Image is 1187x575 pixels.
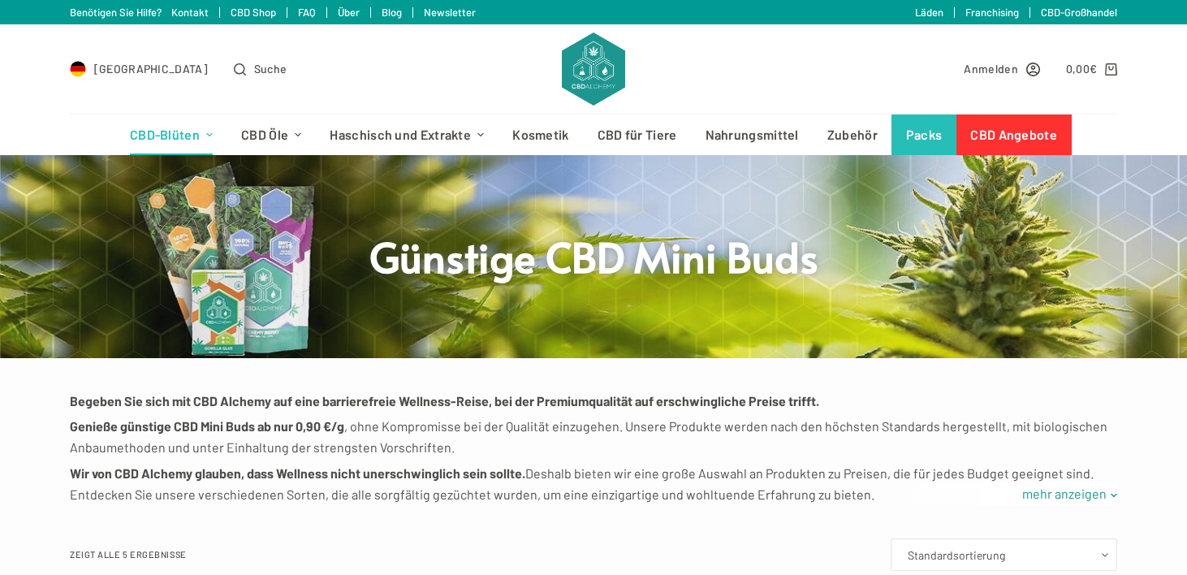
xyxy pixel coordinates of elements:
span: [GEOGRAPHIC_DATA] [94,59,208,78]
a: Select Country [70,59,208,78]
button: Open search form [234,59,287,78]
a: Läden [915,6,943,19]
p: , ohne Kompromisse bei der Qualität einzugehen. Unsere Produkte werden nach den höchsten Standard... [70,416,1117,459]
a: Nahrungsmittel [691,115,813,155]
a: Zubehör [813,115,891,155]
a: Blog [382,6,402,19]
h1: Günstige CBD Mini Buds [289,230,898,283]
a: Anmelden [964,59,1039,78]
img: DE Flag [70,61,86,77]
a: Franchising [965,6,1019,19]
a: CBD Shop [231,6,276,19]
span: € [1090,62,1097,76]
strong: Wir von CBD Alchemy glauben, dass Wellness nicht unerschwinglich sein sollte. [70,465,525,481]
a: Haschisch und Extrakte [316,115,499,155]
a: FAQ [298,6,316,19]
strong: Begeben Sie sich mit CBD Alchemy auf eine barrierefreie Wellness-Reise, bei der Premiumqualität a... [70,393,819,409]
a: Über [338,6,360,19]
span: Suche [254,59,287,78]
a: mehr anzeigen [1012,483,1117,504]
a: Newsletter [424,6,476,19]
span: Anmelden [964,59,1017,78]
a: CBD Angebote [956,115,1072,155]
nav: Header-Menü [115,115,1071,155]
img: CBD Alchemy [562,32,625,106]
a: Packs [891,115,956,155]
a: CBD für Tiere [583,115,691,155]
strong: Genieße günstige CBD Mini Buds ab nur 0,90 €/g [70,418,344,434]
a: Benötigen Sie Hilfe? Kontakt [70,6,209,19]
p: Deshalb bieten wir eine große Auswahl an Produkten zu Preisen, die für jedes Budget geeignet sind... [70,463,1117,506]
select: Shop-Bestellung [891,538,1117,571]
a: CBD-Blüten [115,115,227,155]
p: Zeigt alle 5 Ergebnisse [70,547,187,562]
bdi: 0,00 [1066,62,1098,76]
a: CBD-Großhandel [1041,6,1117,19]
a: CBD Öle [227,115,316,155]
a: Shopping cart [1066,59,1117,78]
a: Kosmetik [499,115,583,155]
